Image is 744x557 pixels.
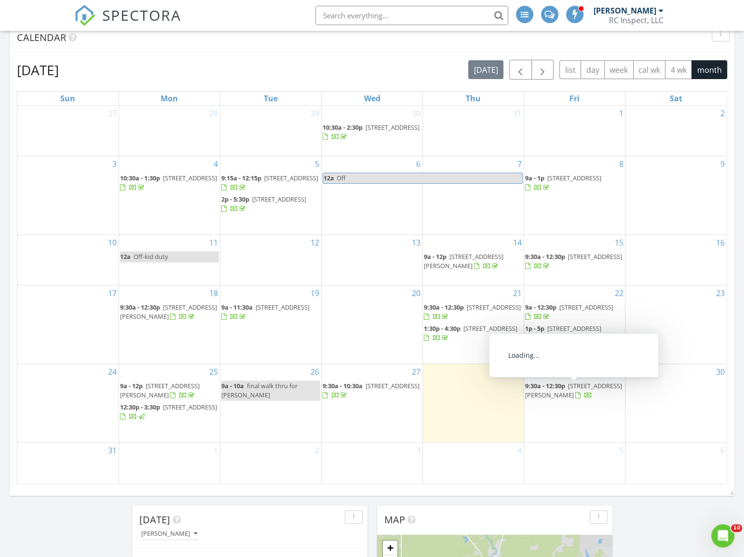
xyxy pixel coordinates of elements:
span: SPECTORA [102,5,181,25]
td: Go to August 25, 2025 [119,364,220,442]
img: The Best Home Inspection Software - Spectora [74,5,95,26]
td: Go to August 28, 2025 [423,364,524,442]
td: Go to August 22, 2025 [524,285,625,364]
a: Wednesday [362,92,382,105]
span: 9:30a - 12:30p [525,381,565,390]
td: Go to August 26, 2025 [220,364,321,442]
a: 9a - 1p [STREET_ADDRESS] [525,174,601,191]
td: Go to August 14, 2025 [423,234,524,285]
span: Off-kid duty [134,252,168,261]
a: Monday [159,92,180,105]
a: Go to August 22, 2025 [612,285,625,301]
a: 9:30a - 12:30p [STREET_ADDRESS] [424,303,521,321]
td: Go to July 27, 2025 [17,106,119,156]
span: Calendar [17,31,66,44]
a: Go to September 3, 2025 [414,443,422,458]
td: Go to August 16, 2025 [625,234,727,285]
a: Go to August 10, 2025 [106,235,119,250]
td: Go to August 17, 2025 [17,285,119,364]
td: Go to August 2, 2025 [625,106,727,156]
td: Go to August 6, 2025 [321,156,422,234]
span: 1:30p - 4:30p [424,324,460,333]
td: Go to August 13, 2025 [321,234,422,285]
td: Go to August 21, 2025 [423,285,524,364]
a: Go to July 31, 2025 [511,106,524,121]
a: 9:30a - 12:30p [STREET_ADDRESS][PERSON_NAME] [120,302,219,323]
td: Go to August 1, 2025 [524,106,625,156]
button: day [581,60,605,79]
td: Go to July 31, 2025 [423,106,524,156]
span: 12:30p - 3:30p [120,403,160,411]
span: [STREET_ADDRESS] [264,174,318,182]
a: Go to August 21, 2025 [511,285,524,301]
input: Search everything... [315,6,508,25]
a: Go to August 13, 2025 [410,235,422,250]
a: 12:30p - 3:30p [STREET_ADDRESS] [120,402,219,422]
span: [STREET_ADDRESS][PERSON_NAME] [525,324,601,342]
a: Go to August 19, 2025 [309,285,321,301]
a: Go to September 2, 2025 [313,443,321,458]
span: [STREET_ADDRESS] [365,381,419,390]
span: [STREET_ADDRESS] [463,324,517,333]
td: Go to August 29, 2025 [524,364,625,442]
td: Go to August 24, 2025 [17,364,119,442]
a: 9a - 11:30a [STREET_ADDRESS] [221,302,320,323]
a: 9:15a - 12:15p [STREET_ADDRESS] [221,173,320,193]
span: 9:30a - 12:30p [120,303,160,312]
td: Go to August 11, 2025 [119,234,220,285]
td: Go to August 4, 2025 [119,156,220,234]
button: cal wk [633,60,666,79]
button: list [559,60,581,79]
td: Go to August 8, 2025 [524,156,625,234]
td: Go to August 20, 2025 [321,285,422,364]
a: Saturday [668,92,684,105]
span: [STREET_ADDRESS] [365,123,419,132]
a: Go to August 14, 2025 [511,235,524,250]
a: 9:30a - 12:30p [STREET_ADDRESS][PERSON_NAME] [525,381,622,399]
a: 1:30p - 4:30p [STREET_ADDRESS] [424,324,517,342]
a: 9:30a - 12:30p [STREET_ADDRESS] [424,302,523,323]
span: Off [337,174,346,182]
td: Go to August 7, 2025 [423,156,524,234]
a: Thursday [464,92,483,105]
span: 12a [120,252,131,261]
a: Zoom in [383,541,397,555]
a: 9:30a - 10:30a [STREET_ADDRESS] [323,380,421,401]
td: Go to August 5, 2025 [220,156,321,234]
a: 9:30a - 12:30p [STREET_ADDRESS][PERSON_NAME] [120,303,217,321]
a: Go to September 6, 2025 [718,443,727,458]
a: Go to August 25, 2025 [207,364,220,380]
a: Go to August 23, 2025 [714,285,727,301]
td: Go to August 3, 2025 [17,156,119,234]
a: Go to September 4, 2025 [515,443,524,458]
a: 9:30a - 10:30a [STREET_ADDRESS] [323,381,419,399]
a: Go to August 30, 2025 [714,364,727,380]
td: Go to August 10, 2025 [17,234,119,285]
span: [STREET_ADDRESS] [547,174,601,182]
a: Go to August 9, 2025 [718,156,727,172]
a: Go to August 31, 2025 [106,443,119,458]
span: [STREET_ADDRESS] [467,303,521,312]
iframe: Intercom live chat [711,524,734,547]
td: Go to July 28, 2025 [119,106,220,156]
span: 9a - 12p [120,381,143,390]
button: [PERSON_NAME] [139,528,199,541]
button: 4 wk [665,60,692,79]
a: Go to August 18, 2025 [207,285,220,301]
span: 10:30a - 2:30p [323,123,363,132]
span: [STREET_ADDRESS][PERSON_NAME] [525,381,622,399]
span: [STREET_ADDRESS][PERSON_NAME] [120,303,217,321]
button: month [691,60,727,79]
a: Go to August 17, 2025 [106,285,119,301]
a: SPECTORA [74,13,181,33]
td: Go to September 1, 2025 [119,442,220,484]
span: 12a [323,173,335,183]
td: Go to July 29, 2025 [220,106,321,156]
div: [PERSON_NAME] [594,6,656,15]
span: [STREET_ADDRESS][PERSON_NAME] [424,252,503,270]
button: Next month [531,60,554,80]
td: Go to August 18, 2025 [119,285,220,364]
a: 9a - 12:30p [STREET_ADDRESS] [525,302,624,323]
span: 2p - 5:30p [221,195,249,204]
a: 9a - 1p [STREET_ADDRESS] [525,173,624,193]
